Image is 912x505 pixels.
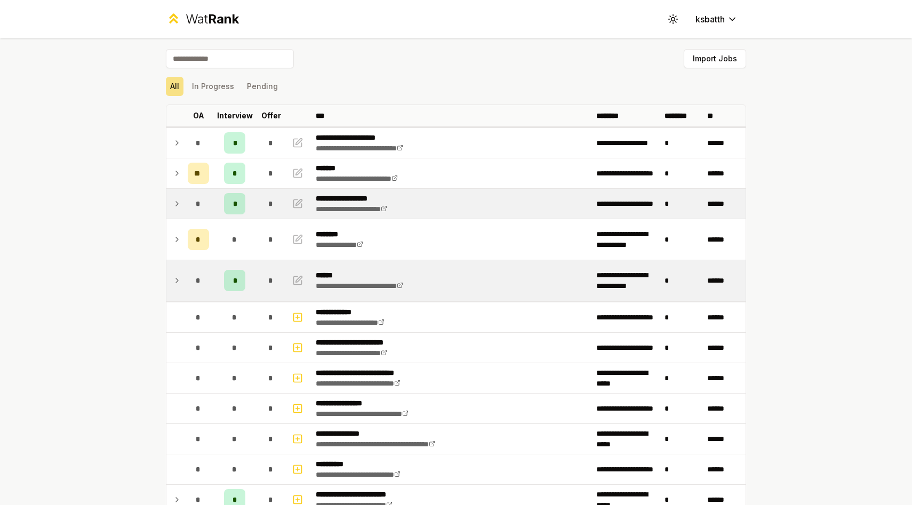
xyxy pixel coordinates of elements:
a: WatRank [166,11,239,28]
button: ksbatth [687,10,746,29]
button: Import Jobs [684,49,746,68]
button: All [166,77,183,96]
p: OA [193,110,204,121]
p: Offer [261,110,281,121]
span: Rank [208,11,239,27]
div: Wat [186,11,239,28]
p: Interview [217,110,253,121]
button: In Progress [188,77,238,96]
span: ksbatth [695,13,725,26]
button: Pending [243,77,282,96]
